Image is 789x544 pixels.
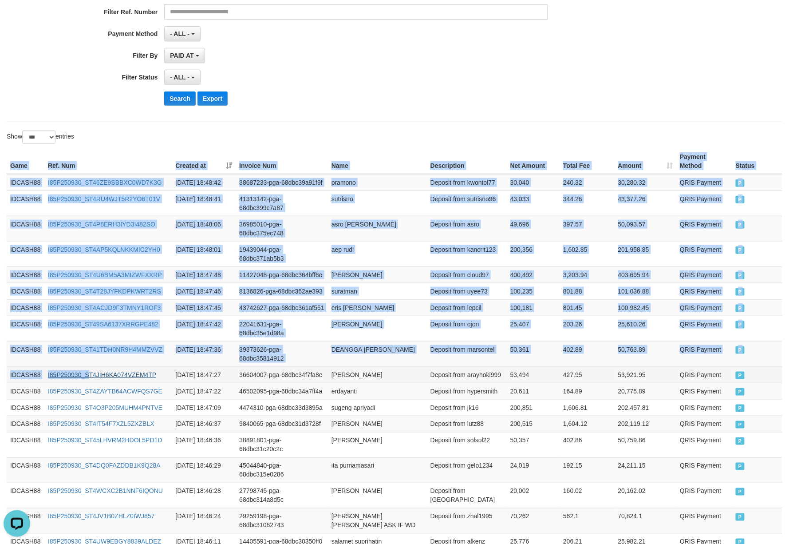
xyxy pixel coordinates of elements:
[736,196,745,203] span: PAID
[507,316,560,341] td: 25,407
[736,488,745,496] span: PAID
[507,216,560,241] td: 49,696
[560,483,614,508] td: 160.02
[736,246,745,254] span: PAID
[172,341,236,366] td: [DATE] 18:47:36
[22,131,55,144] select: Showentries
[736,405,745,412] span: PAID
[427,266,507,283] td: Deposit from cloud97
[172,457,236,483] td: [DATE] 18:46:29
[7,366,44,383] td: IDCASH88
[7,131,74,144] label: Show entries
[7,316,44,341] td: IDCASH88
[615,383,676,399] td: 20,775.89
[236,216,328,241] td: 36985010-pga-68dbc375ec748
[236,316,328,341] td: 22041631-pga-68dbc35e1d98a
[615,266,676,283] td: 403,695.94
[560,283,614,299] td: 801.88
[44,149,172,174] th: Ref. Num
[676,266,732,283] td: QRIS Payment
[328,432,427,457] td: [PERSON_NAME]
[427,416,507,432] td: Deposit from lutz88
[172,432,236,457] td: [DATE] 18:46:36
[615,457,676,483] td: 24,211.15
[328,341,427,366] td: DEANGGA [PERSON_NAME]
[507,149,560,174] th: Net Amount
[328,508,427,533] td: [PERSON_NAME] [PERSON_NAME] ASK IF WD
[328,366,427,383] td: [PERSON_NAME]
[170,74,189,81] span: - ALL -
[172,241,236,266] td: [DATE] 18:48:01
[507,266,560,283] td: 400,492
[48,462,161,469] a: I85P250930_ST4DQ0FAZDDB1K9Q28A
[736,321,745,329] span: PAID
[507,174,560,191] td: 30,040
[507,399,560,416] td: 200,851
[328,149,427,174] th: Name
[48,421,154,428] a: I85P250930_ST4IT54F7XZL5ZXZBLX
[48,388,162,395] a: I85P250930_ST4ZAYTB64ACWFQS7GE
[676,508,732,533] td: QRIS Payment
[560,341,614,366] td: 402.89
[427,216,507,241] td: Deposit from asro
[7,299,44,316] td: IDCASH88
[736,421,745,429] span: PAID
[615,416,676,432] td: 202,119.12
[615,174,676,191] td: 30,280.32
[507,191,560,216] td: 43,033
[164,26,200,41] button: - ALL -
[172,366,236,383] td: [DATE] 18:47:27
[7,266,44,283] td: IDCASH88
[507,383,560,399] td: 20,611
[560,266,614,283] td: 3,203.94
[676,383,732,399] td: QRIS Payment
[48,437,162,444] a: I85P250930_ST45LHVRM2HDOL5PD1D
[615,283,676,299] td: 101,036.88
[676,457,732,483] td: QRIS Payment
[48,488,163,495] a: I85P250930_ST4WCXC2B1NNF6IQONU
[172,174,236,191] td: [DATE] 18:48:42
[164,70,200,85] button: - ALL -
[560,149,614,174] th: Total Fee
[48,288,161,295] a: I85P250930_ST4T28JYFKDPKWRT2RS
[507,299,560,316] td: 100,181
[507,241,560,266] td: 200,356
[560,432,614,457] td: 402.86
[7,483,44,508] td: IDCASH88
[48,321,158,328] a: I85P250930_ST49SA6137XRRGPE482
[328,316,427,341] td: [PERSON_NAME]
[172,416,236,432] td: [DATE] 18:46:37
[164,91,196,106] button: Search
[427,508,507,533] td: Deposit from zhal1995
[172,216,236,241] td: [DATE] 18:48:06
[560,191,614,216] td: 344.26
[48,404,162,411] a: I85P250930_ST4O3P205MUHM4PNTVE
[615,191,676,216] td: 43,377.26
[615,483,676,508] td: 20,162.02
[676,432,732,457] td: QRIS Payment
[560,174,614,191] td: 240.32
[236,283,328,299] td: 8136826-pga-68dbc362ae393
[4,4,30,30] button: Open LiveChat chat widget
[427,432,507,457] td: Deposit from solsol22
[48,221,155,228] a: I85P250930_ST4P8ERH3IYD3I482SO
[507,457,560,483] td: 24,019
[172,283,236,299] td: [DATE] 18:47:46
[427,174,507,191] td: Deposit from kwontol77
[172,399,236,416] td: [DATE] 18:47:09
[560,216,614,241] td: 397.57
[615,216,676,241] td: 50,093.57
[236,266,328,283] td: 11427048-pga-68dbc364bff6e
[427,366,507,383] td: Deposit from arayhoki999
[236,399,328,416] td: 4474310-pga-68dbc33d3895a
[676,174,732,191] td: QRIS Payment
[7,416,44,432] td: IDCASH88
[170,52,193,59] span: PAID AT
[236,416,328,432] td: 9840065-pga-68dbc31d3728f
[427,241,507,266] td: Deposit from kancrit123
[736,463,745,470] span: PAID
[676,149,732,174] th: Payment Method
[560,399,614,416] td: 1,606.81
[676,241,732,266] td: QRIS Payment
[328,241,427,266] td: aep rudi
